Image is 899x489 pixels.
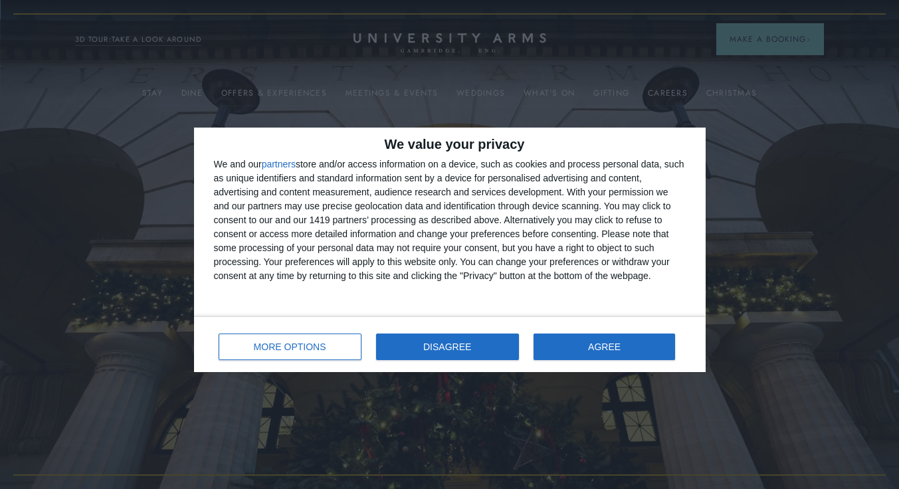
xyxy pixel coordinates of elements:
div: We and our store and/or access information on a device, such as cookies and process personal data... [214,157,686,283]
span: MORE OPTIONS [254,342,326,351]
button: DISAGREE [376,334,519,360]
span: AGREE [588,342,621,351]
button: AGREE [534,334,676,360]
h2: We value your privacy [214,138,686,151]
span: DISAGREE [423,342,471,351]
button: partners [262,159,296,169]
button: MORE OPTIONS [219,334,361,360]
div: qc-cmp2-ui [194,128,706,372]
